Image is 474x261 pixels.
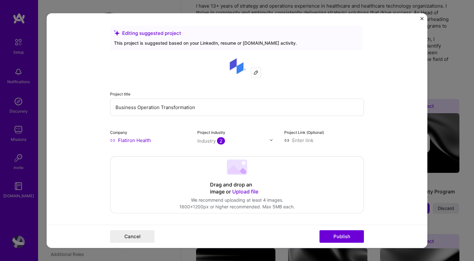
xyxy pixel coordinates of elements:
[319,230,364,243] button: Publish
[179,203,295,210] div: 1600x1200px or higher recommended. Max 5MB each.
[284,130,324,134] label: Project Link (Optional)
[210,181,264,195] div: Drag and drop an image or
[110,230,155,243] button: Cancel
[420,17,424,23] button: Close
[179,197,295,203] div: We recommend uploading at least 4 images.
[110,98,364,116] input: Enter the name of the project
[253,70,259,75] img: Edit
[110,137,190,143] input: Enter name or website
[226,55,248,77] img: Company logo
[284,137,364,143] input: Enter link
[197,137,225,144] div: Industry
[110,156,364,213] div: Drag and drop an image or Upload fileWe recommend uploading at least 4 images.1600x1200px or high...
[114,39,359,46] div: This project is suggested based on your LinkedIn, resume or [DOMAIN_NAME] activity.
[110,130,127,134] label: Company
[269,138,273,142] img: drop icon
[197,130,225,134] label: Project industry
[251,68,261,77] div: Edit
[114,30,120,36] i: icon SuggestedTeams
[217,137,225,144] span: 2
[110,91,130,96] label: Project title
[114,29,359,36] div: Editing suggested project
[232,188,258,194] span: Upload file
